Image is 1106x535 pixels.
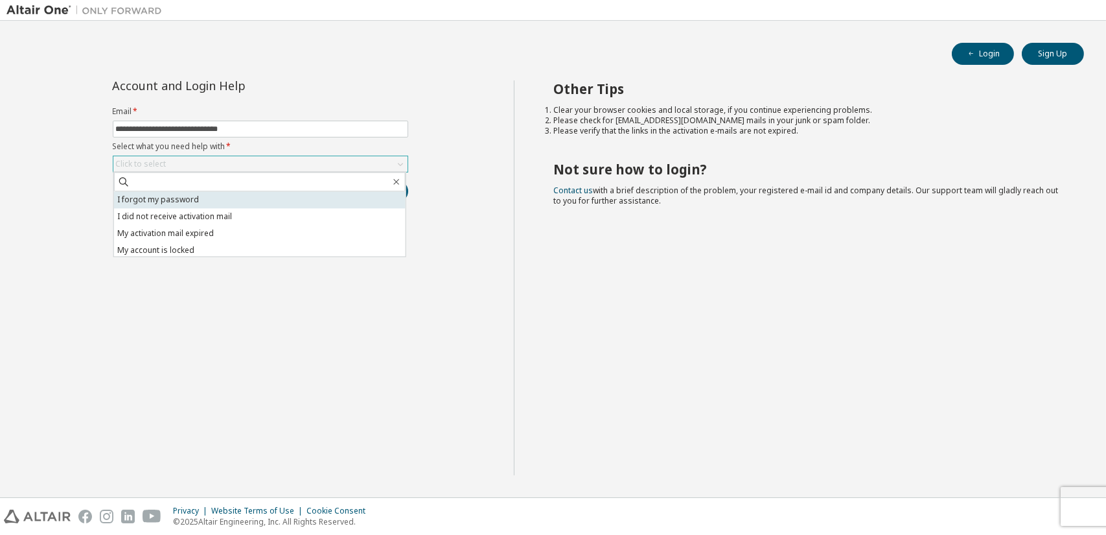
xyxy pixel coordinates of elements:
div: Click to select [116,159,167,169]
img: altair_logo.svg [4,510,71,523]
li: I forgot my password [114,191,406,208]
img: instagram.svg [100,510,113,523]
h2: Other Tips [553,80,1061,97]
li: Clear your browser cookies and local storage, if you continue experiencing problems. [553,105,1061,115]
div: Website Terms of Use [211,506,306,516]
div: Privacy [173,506,211,516]
li: Please verify that the links in the activation e-mails are not expired. [553,126,1061,136]
button: Sign Up [1022,43,1084,65]
h2: Not sure how to login? [553,161,1061,178]
a: Contact us [553,185,593,196]
label: Select what you need help with [113,141,408,152]
div: Click to select [113,156,408,172]
img: Altair One [6,4,168,17]
div: Account and Login Help [113,80,349,91]
label: Email [113,106,408,117]
img: facebook.svg [78,510,92,523]
button: Login [952,43,1014,65]
img: linkedin.svg [121,510,135,523]
span: with a brief description of the problem, your registered e-mail id and company details. Our suppo... [553,185,1058,206]
div: Cookie Consent [306,506,373,516]
img: youtube.svg [143,510,161,523]
li: Please check for [EMAIL_ADDRESS][DOMAIN_NAME] mails in your junk or spam folder. [553,115,1061,126]
p: © 2025 Altair Engineering, Inc. All Rights Reserved. [173,516,373,527]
